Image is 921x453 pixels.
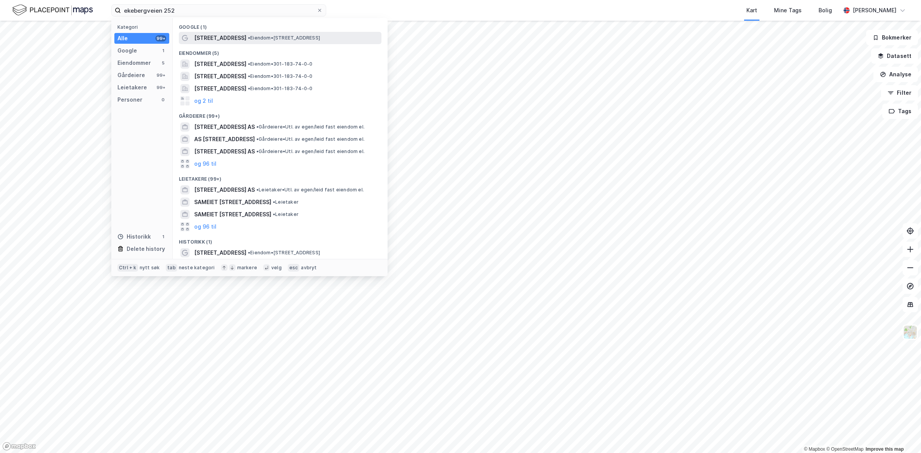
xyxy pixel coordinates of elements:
[866,446,904,452] a: Improve this map
[194,122,255,132] span: [STREET_ADDRESS] AS
[160,48,166,54] div: 1
[819,6,832,15] div: Bolig
[256,187,364,193] span: Leietaker • Utl. av egen/leid fast eiendom el.
[194,185,255,194] span: [STREET_ADDRESS] AS
[873,67,918,82] button: Analyse
[194,210,271,219] span: SAMEIET [STREET_ADDRESS]
[273,199,275,205] span: •
[256,124,259,130] span: •
[194,72,246,81] span: [STREET_ADDRESS]
[248,73,313,79] span: Eiendom • 301-183-74-0-0
[883,416,921,453] div: Kontrollprogram for chat
[248,61,250,67] span: •
[248,250,250,255] span: •
[155,84,166,91] div: 99+
[194,135,255,144] span: AS [STREET_ADDRESS]
[194,147,255,156] span: [STREET_ADDRESS] AS
[140,265,160,271] div: nytt søk
[871,48,918,64] button: Datasett
[2,442,36,451] a: Mapbox homepage
[117,264,138,272] div: Ctrl + k
[237,265,257,271] div: markere
[117,83,147,92] div: Leietakere
[179,265,215,271] div: neste kategori
[248,86,250,91] span: •
[194,33,246,43] span: [STREET_ADDRESS]
[271,265,282,271] div: velg
[117,46,137,55] div: Google
[746,6,757,15] div: Kart
[256,187,259,193] span: •
[866,30,918,45] button: Bokmerker
[774,6,802,15] div: Mine Tags
[173,170,388,184] div: Leietakere (99+)
[155,35,166,41] div: 99+
[117,58,151,68] div: Eiendommer
[194,222,216,231] button: og 96 til
[248,61,313,67] span: Eiendom • 301-183-74-0-0
[160,97,166,103] div: 0
[273,211,299,217] span: Leietaker
[248,35,250,41] span: •
[160,234,166,240] div: 1
[194,84,246,93] span: [STREET_ADDRESS]
[256,124,365,130] span: Gårdeiere • Utl. av egen/leid fast eiendom el.
[166,264,177,272] div: tab
[194,198,271,207] span: SAMEIET [STREET_ADDRESS]
[881,85,918,100] button: Filter
[194,159,216,168] button: og 96 til
[194,96,213,105] button: og 2 til
[155,72,166,78] div: 99+
[248,86,313,92] span: Eiendom • 301-183-74-0-0
[288,264,300,272] div: esc
[804,446,825,452] a: Mapbox
[256,148,365,155] span: Gårdeiere • Utl. av egen/leid fast eiendom el.
[117,232,151,241] div: Historikk
[883,416,921,453] iframe: Chat Widget
[194,248,246,257] span: [STREET_ADDRESS]
[273,211,275,217] span: •
[12,3,93,17] img: logo.f888ab2527a4732fd821a326f86c7f29.svg
[256,148,259,154] span: •
[160,60,166,66] div: 5
[121,5,317,16] input: Søk på adresse, matrikkel, gårdeiere, leietakere eller personer
[853,6,896,15] div: [PERSON_NAME]
[248,35,320,41] span: Eiendom • [STREET_ADDRESS]
[301,265,317,271] div: avbryt
[882,104,918,119] button: Tags
[173,44,388,58] div: Eiendommer (5)
[903,325,918,339] img: Z
[256,136,259,142] span: •
[117,95,142,104] div: Personer
[117,71,145,80] div: Gårdeiere
[248,250,320,256] span: Eiendom • [STREET_ADDRESS]
[173,233,388,247] div: Historikk (1)
[194,59,246,69] span: [STREET_ADDRESS]
[117,24,169,30] div: Kategori
[117,34,128,43] div: Alle
[173,18,388,32] div: Google (1)
[256,136,365,142] span: Gårdeiere • Utl. av egen/leid fast eiendom el.
[248,73,250,79] span: •
[273,199,299,205] span: Leietaker
[127,244,165,254] div: Delete history
[826,446,863,452] a: OpenStreetMap
[173,107,388,121] div: Gårdeiere (99+)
